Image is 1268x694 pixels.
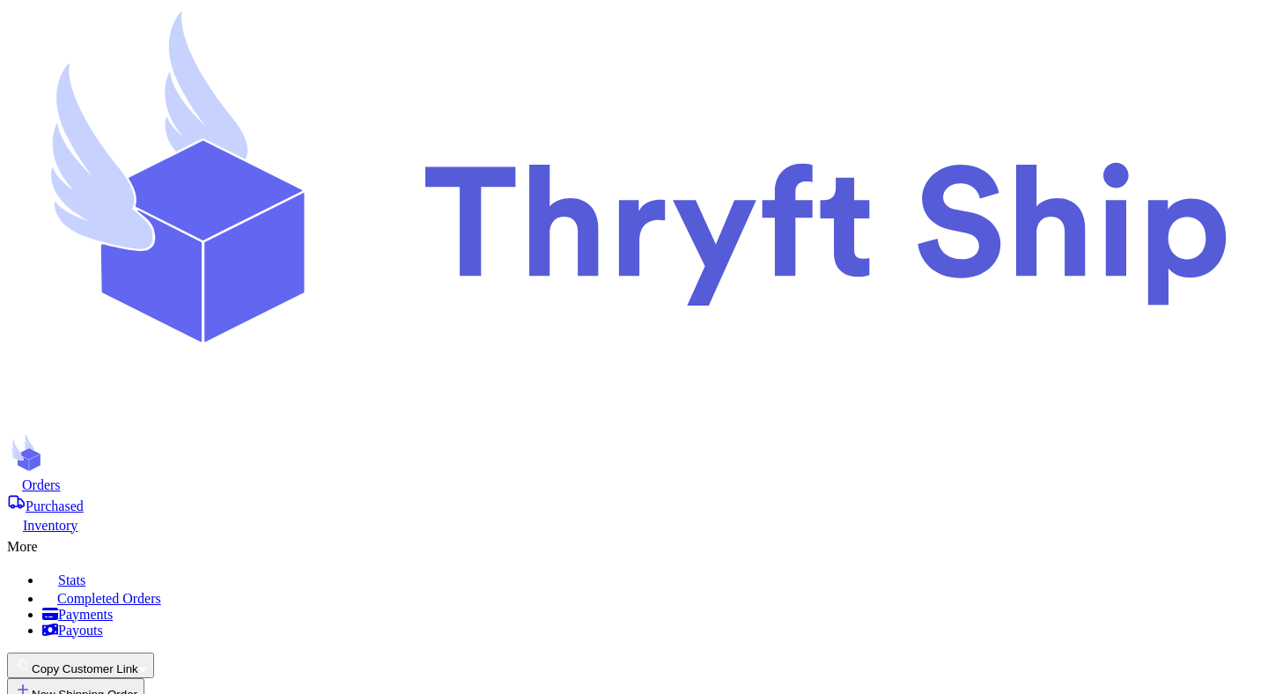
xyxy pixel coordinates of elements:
[57,591,161,606] span: Completed Orders
[26,498,84,513] span: Purchased
[22,477,61,492] span: Orders
[58,623,103,638] span: Payouts
[42,623,1261,639] a: Payouts
[58,572,85,587] span: Stats
[42,569,1261,588] a: Stats
[23,518,77,533] span: Inventory
[42,607,1261,623] a: Payments
[7,653,154,678] button: Copy Customer Link
[42,588,1261,607] a: Completed Orders
[7,476,1261,493] a: Orders
[7,514,1261,534] a: Inventory
[58,607,113,622] span: Payments
[7,534,1261,555] div: More
[7,493,1261,514] a: Purchased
